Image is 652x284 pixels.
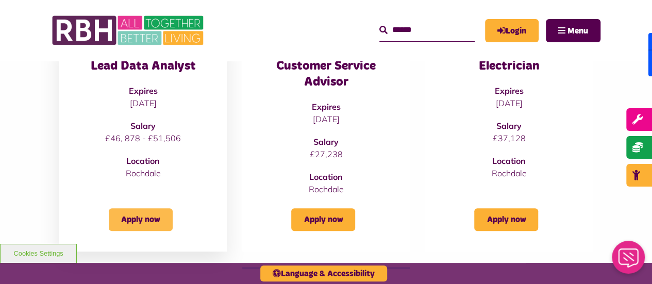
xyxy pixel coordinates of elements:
[379,19,475,41] input: Search
[263,148,389,160] p: £27,238
[129,86,158,96] strong: Expires
[311,102,340,112] strong: Expires
[291,208,355,231] a: Apply now
[52,10,206,51] img: RBH
[485,19,539,42] a: MyRBH
[260,265,387,281] button: Language & Accessibility
[494,86,523,96] strong: Expires
[474,208,538,231] a: Apply now
[309,172,343,182] strong: Location
[80,58,206,74] h3: Lead Data Analyst
[446,58,572,74] h3: Electrician
[109,208,173,231] a: Apply now
[80,97,206,109] p: [DATE]
[496,121,522,131] strong: Salary
[80,167,206,179] p: Rochdale
[492,156,526,166] strong: Location
[126,156,160,166] strong: Location
[446,132,572,144] p: £37,128
[446,167,572,179] p: Rochdale
[130,121,156,131] strong: Salary
[263,58,389,90] h3: Customer Service Advisor
[446,97,572,109] p: [DATE]
[263,183,389,195] p: Rochdale
[263,113,389,125] p: [DATE]
[313,137,339,147] strong: Salary
[80,132,206,144] p: £46, 878 - £51,506
[606,238,652,284] iframe: Netcall Web Assistant for live chat
[546,19,600,42] button: Navigation
[567,27,588,35] span: Menu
